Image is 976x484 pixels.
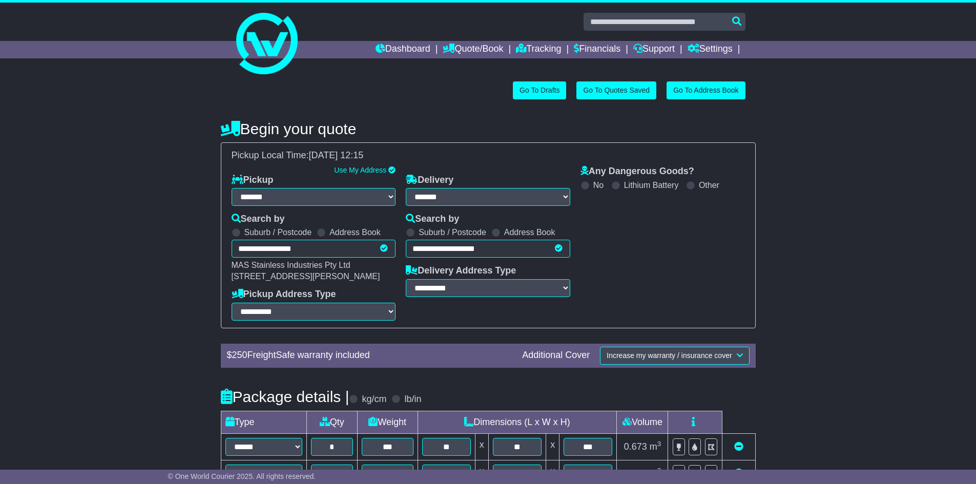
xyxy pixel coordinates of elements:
label: Other [699,180,719,190]
span: [DATE] 12:15 [309,150,364,160]
td: Type [221,411,306,433]
label: Pickup Address Type [232,289,336,300]
h4: Begin your quote [221,120,756,137]
a: Remove this item [734,468,743,478]
button: Increase my warranty / insurance cover [600,347,749,365]
span: © One World Courier 2025. All rights reserved. [168,472,316,480]
a: Go To Quotes Saved [576,81,656,99]
span: [STREET_ADDRESS][PERSON_NAME] [232,272,380,281]
div: $ FreightSafe warranty included [222,350,517,361]
label: lb/in [404,394,421,405]
span: 0.000 [624,468,647,478]
a: Tracking [516,41,561,58]
span: 250 [232,350,247,360]
span: Increase my warranty / insurance cover [607,351,732,360]
label: Delivery Address Type [406,265,516,277]
sup: 3 [657,440,661,448]
a: Financials [574,41,620,58]
td: x [546,433,559,460]
a: Quote/Book [443,41,503,58]
span: MAS Stainless Industries Pty Ltd [232,261,350,269]
label: Lithium Battery [624,180,679,190]
label: Pickup [232,175,274,186]
a: Use My Address [334,166,386,174]
span: m [650,468,661,478]
label: Search by [406,214,459,225]
a: Support [633,41,675,58]
h4: Package details | [221,388,349,405]
label: Delivery [406,175,453,186]
label: Suburb / Postcode [419,227,486,237]
td: Dimensions (L x W x H) [418,411,617,433]
td: x [475,433,488,460]
label: Search by [232,214,285,225]
label: Address Book [504,227,555,237]
a: Settings [688,41,733,58]
td: Volume [617,411,668,433]
span: 0.673 [624,441,647,452]
label: Any Dangerous Goods? [580,166,694,177]
div: Additional Cover [517,350,595,361]
sup: 3 [657,467,661,474]
a: Go To Address Book [667,81,745,99]
label: No [593,180,604,190]
label: Suburb / Postcode [244,227,312,237]
label: Address Book [329,227,381,237]
div: Pickup Local Time: [226,150,750,161]
td: Qty [306,411,357,433]
label: kg/cm [362,394,386,405]
a: Go To Drafts [513,81,566,99]
td: Weight [357,411,418,433]
span: m [650,441,661,452]
a: Dashboard [376,41,430,58]
a: Remove this item [734,441,743,452]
